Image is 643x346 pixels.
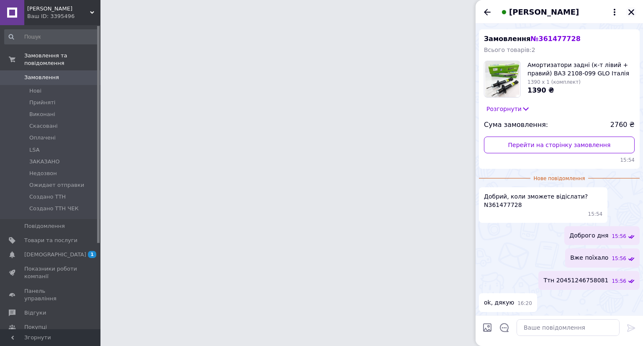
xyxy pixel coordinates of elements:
[570,253,608,262] span: Вже поїхало
[29,205,79,212] span: Создано ТТН ЧЕК
[24,74,59,81] span: Замовлення
[612,278,626,285] span: 15:56 12.09.2025
[484,298,514,307] span: ok, дякую
[517,300,532,307] span: 16:20 12.09.2025
[482,7,492,17] button: Назад
[509,7,579,18] span: [PERSON_NAME]
[530,35,580,43] span: № 361477728
[24,52,100,67] span: Замовлення та повідомлення
[569,231,608,240] span: Доброго дня
[24,323,47,331] span: Покупці
[612,233,626,240] span: 15:56 12.09.2025
[4,29,99,44] input: Пошук
[527,79,581,85] span: 1390 x 1 (комплект)
[484,35,581,43] span: Замовлення
[29,181,84,189] span: Ожидает отправки
[588,211,603,218] span: 15:54 12.09.2025
[24,251,86,258] span: [DEMOGRAPHIC_DATA]
[484,192,602,209] span: Добрий, коли зможете відіслати? N361477728
[29,146,40,154] span: LSA
[27,5,90,13] span: Avto Bazzar
[484,157,635,164] span: 15:54 12.09.2025
[29,99,55,106] span: Прийняті
[29,87,41,95] span: Нові
[29,158,60,165] span: ЗАКАЗАНО
[24,287,77,302] span: Панель управління
[626,7,636,17] button: Закрити
[29,122,58,130] span: Скасовані
[499,7,620,18] button: [PERSON_NAME]
[484,120,548,130] span: Сума замовлення:
[527,86,554,94] span: 1390 ₴
[484,137,635,153] a: Перейти на сторінку замовлення
[527,61,635,77] span: Амортизатори задні (к-т лівий + правий) ВАЗ 2108-099 GLO Італія
[499,322,510,333] button: Відкрити шаблони відповідей
[612,255,626,262] span: 15:56 12.09.2025
[29,134,56,142] span: Оплачені
[530,175,589,182] span: Нове повідомлення
[29,111,55,118] span: Виконані
[484,104,532,114] button: Розгорнути
[24,309,46,317] span: Відгуки
[88,251,96,258] span: 1
[29,193,66,201] span: Создано ТТН
[543,276,608,285] span: Ттн 20451246758081
[29,170,57,177] span: Недозвон
[27,13,100,20] div: Ваш ID: 3395496
[610,120,635,130] span: 2760 ₴
[24,265,77,280] span: Показники роботи компанії
[485,61,520,97] img: 6548090802_w1000_h1000_amortizatori-zadni-k-t.jpg
[24,222,65,230] span: Повідомлення
[24,237,77,244] span: Товари та послуги
[484,46,535,53] span: Всього товарів: 2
